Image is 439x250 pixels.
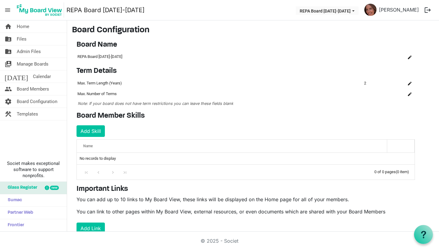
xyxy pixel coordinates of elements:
[5,207,33,219] span: Partner Web
[405,90,414,98] button: Edit
[77,223,105,234] button: Add Link
[2,4,13,16] span: menu
[77,185,415,194] h4: Important Links
[201,238,238,244] a: © 2025 - Societ
[77,196,415,203] p: You can add up to 10 links to My Board View, these links will be displayed on the Home page for a...
[5,20,12,33] span: home
[5,194,22,206] span: Sumac
[364,4,377,16] img: aLB5LVcGR_PCCk3EizaQzfhNfgALuioOsRVbMr9Zq1CLdFVQUAcRzChDQbMFezouKt6echON3eNsO59P8s_Ojg_thumb.png
[363,78,387,88] td: 2 column header Name
[17,45,41,58] span: Admin Files
[5,70,28,83] span: [DATE]
[82,168,91,176] div: Go to first page
[5,219,24,231] span: Frontier
[374,165,415,178] div: 0 of 0 pages (0 item)
[405,52,414,61] button: Edit
[421,4,434,16] button: logout
[5,182,37,194] span: Glass Register
[17,58,48,70] span: Manage Boards
[5,45,12,58] span: folder_shared
[33,70,51,83] span: Calendar
[78,101,233,106] span: Note: If your board does not have term restrictions you can leave these fields blank
[15,2,66,18] a: My Board View Logo
[405,79,414,87] button: Edit
[77,125,105,137] button: Add Skill
[17,83,49,95] span: Board Members
[17,20,29,33] span: Home
[109,168,117,176] div: Go to next page
[387,78,415,88] td: is Command column column header
[377,4,421,16] a: [PERSON_NAME]
[77,52,394,62] td: REPA Board 2025-2026 column header Name
[83,144,93,148] span: Name
[17,33,27,45] span: Files
[94,168,102,176] div: Go to previous page
[3,160,64,179] span: Societ makes exceptional software to support nonprofits.
[5,58,12,70] span: switch_account
[77,78,363,88] td: Max. Term Length (Years) column header Name
[394,52,415,62] td: is Command column column header
[17,95,57,108] span: Board Configuration
[387,88,415,99] td: is Command column column header
[66,4,145,16] a: REPA Board [DATE]-[DATE]
[77,67,415,76] h4: Term Details
[15,2,64,18] img: My Board View Logo
[72,25,434,36] h3: Board Configuration
[5,95,12,108] span: settings
[5,108,12,120] span: construction
[77,153,415,164] td: No records to display
[77,208,415,215] p: You can link to other pages within My Board View, external resources, or even documents which are...
[396,170,409,174] span: (0 item)
[374,170,396,174] span: 0 of 0 pages
[363,88,387,99] td: column header Name
[5,33,12,45] span: folder_shared
[77,88,363,99] td: Max. Number of Terms column header Name
[121,168,129,176] div: Go to last page
[296,6,359,15] button: REPA Board 2025-2026 dropdownbutton
[77,112,415,120] h4: Board Member Skills
[5,83,12,95] span: people
[77,41,415,49] h4: Board Name
[17,108,38,120] span: Templates
[50,186,59,190] div: new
